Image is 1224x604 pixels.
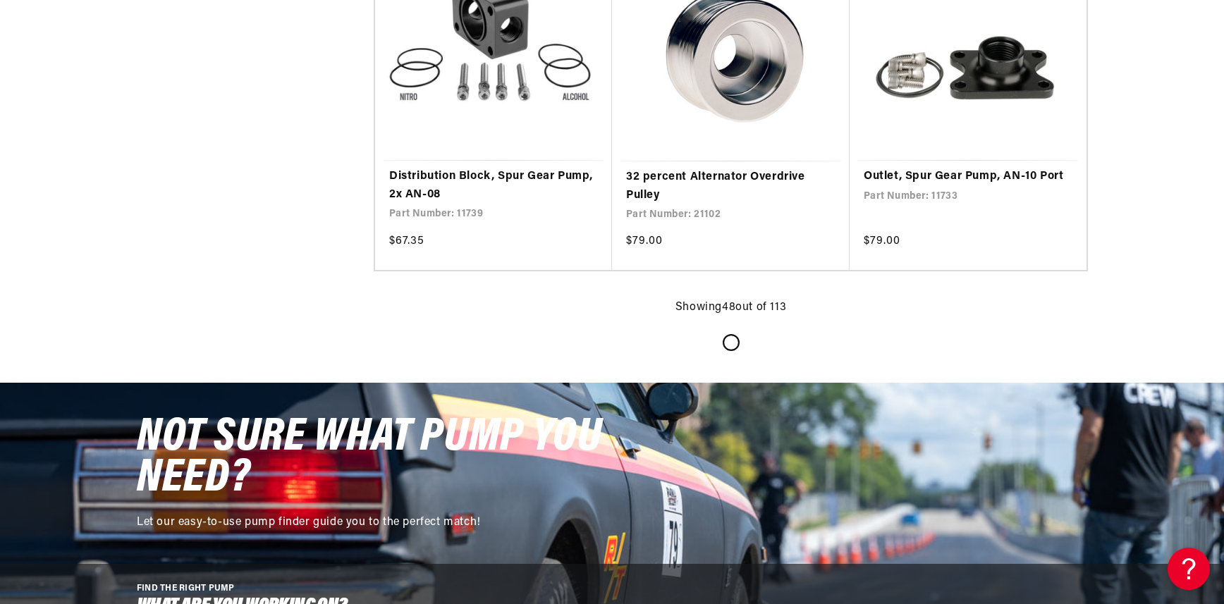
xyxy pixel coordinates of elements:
span: 48 [722,302,735,313]
p: Showing out of 113 [675,299,786,317]
span: FIND THE RIGHT PUMP [137,584,235,593]
a: Outlet, Spur Gear Pump, AN-10 Port [864,168,1072,186]
a: 32 percent Alternator Overdrive Pulley [626,168,836,204]
span: NOT SURE WHAT PUMP YOU NEED? [137,414,602,503]
p: Let our easy-to-use pump finder guide you to the perfect match! [137,514,616,532]
a: Distribution Block, Spur Gear Pump, 2x AN-08 [389,168,598,204]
